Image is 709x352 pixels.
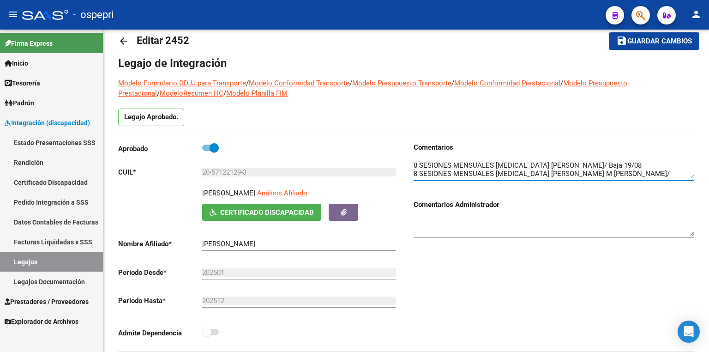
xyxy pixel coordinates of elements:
p: [PERSON_NAME] [202,188,255,198]
span: Explorador de Archivos [5,316,78,327]
div: Open Intercom Messenger [678,321,700,343]
span: Prestadores / Proveedores [5,297,89,307]
span: Certificado Discapacidad [220,208,314,217]
span: Guardar cambios [627,37,692,46]
mat-icon: arrow_back [118,36,129,47]
a: Modelo Formulario DDJJ para Transporte [118,79,246,87]
button: Certificado Discapacidad [202,204,321,221]
a: Modelo Presupuesto Transporte [352,79,451,87]
a: ModeloResumen HC [160,89,223,97]
span: Inicio [5,58,28,68]
a: Modelo Planilla FIM [226,89,288,97]
mat-icon: person [691,9,702,20]
span: Padrón [5,98,34,108]
span: Integración (discapacidad) [5,118,90,128]
span: - ospepri [73,5,114,25]
a: Modelo Conformidad Prestacional [454,79,560,87]
button: Guardar cambios [609,32,699,49]
a: Modelo Conformidad Transporte [249,79,349,87]
p: Aprobado [118,144,202,154]
p: Admite Dependencia [118,328,202,338]
p: CUIL [118,167,202,177]
span: Editar 2452 [137,35,189,46]
h3: Comentarios Administrador [414,200,694,210]
mat-icon: menu [7,9,18,20]
p: Nombre Afiliado [118,239,202,249]
p: Periodo Desde [118,267,202,278]
mat-icon: save [616,35,627,46]
span: Firma Express [5,38,53,49]
h3: Comentarios [414,142,694,152]
span: Análisis Afiliado [257,189,307,197]
p: Periodo Hasta [118,296,202,306]
p: Legajo Aprobado. [118,109,184,126]
span: Tesorería [5,78,40,88]
h1: Legajo de Integración [118,56,694,71]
